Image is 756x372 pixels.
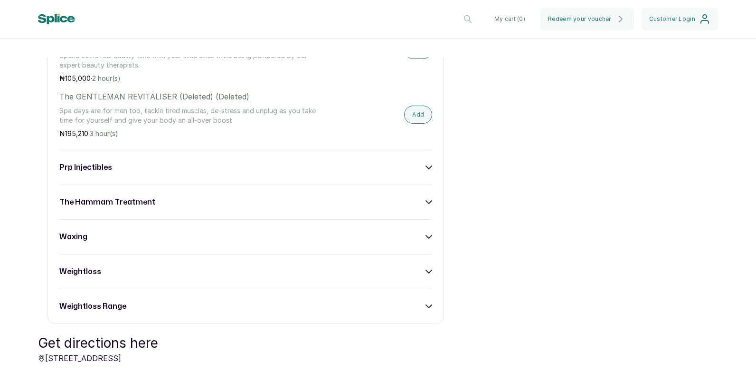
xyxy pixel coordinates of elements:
[90,129,118,137] span: 3 hour(s)
[487,8,533,30] button: My cart (0)
[65,74,91,82] span: 105,000
[38,333,158,352] p: Get directions here
[59,162,112,173] h3: prp injectibles
[548,15,611,23] span: Redeem your voucher
[649,15,695,23] span: Customer Login
[65,129,88,137] span: 195,210
[59,74,321,83] p: ₦ ·
[59,129,321,138] p: ₦ ·
[59,106,321,125] p: Spa days are for men too, tackle tired muscles, de-stress and unplug as you take time for yoursel...
[404,106,432,124] button: Add
[59,91,321,102] p: The GENTLEMAN REVITALISER (Deleted) (Deleted)
[59,301,126,312] h3: weightloss range
[540,8,634,30] button: Redeem your voucher
[642,8,718,30] button: Customer Login
[59,266,101,277] h3: weightloss
[92,74,121,82] span: 2 hour(s)
[59,231,87,243] h3: waxing
[59,196,155,208] h3: the hammam treatment
[38,352,158,364] p: [STREET_ADDRESS]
